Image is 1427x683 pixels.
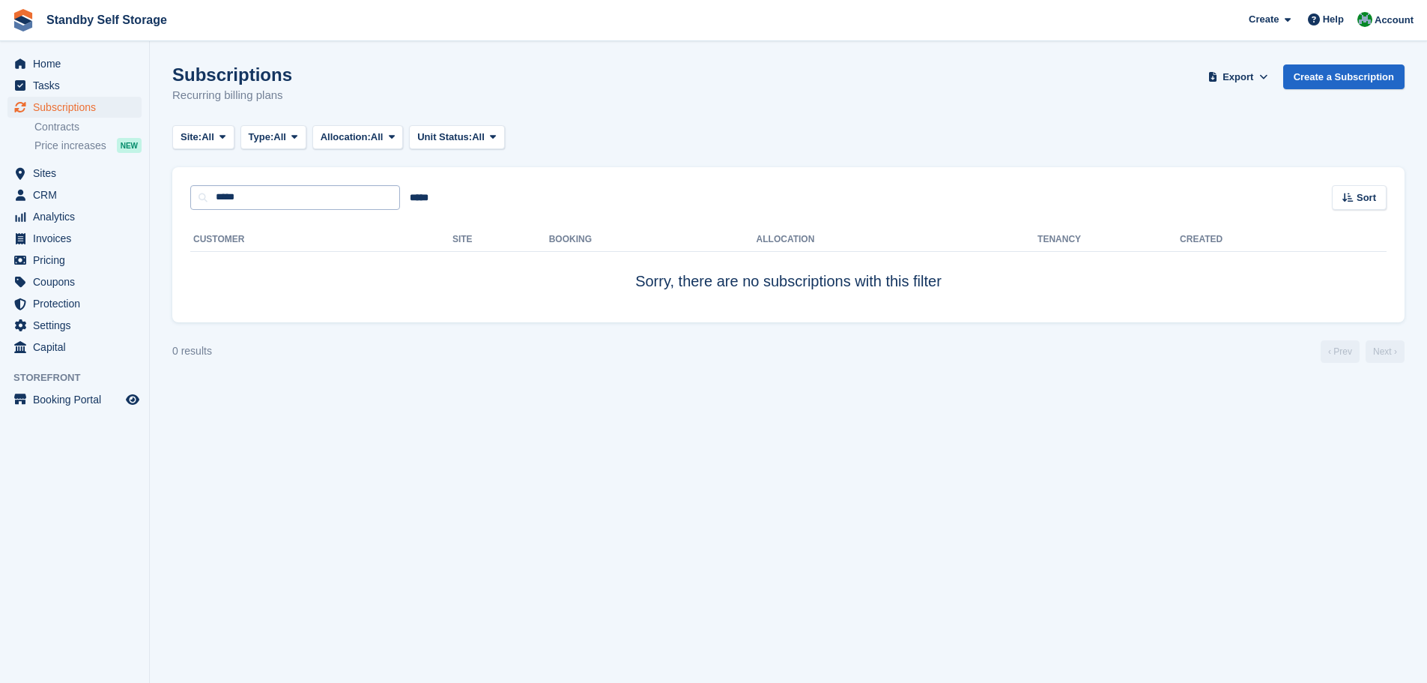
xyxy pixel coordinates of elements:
span: Analytics [33,206,123,227]
button: Site: All [172,125,234,150]
button: Allocation: All [312,125,404,150]
a: menu [7,184,142,205]
span: Sorry, there are no subscriptions with this filter [635,273,942,289]
h1: Subscriptions [172,64,292,85]
th: Site [452,228,549,252]
a: menu [7,337,142,358]
th: Created [1180,228,1387,252]
a: Standby Self Storage [40,7,173,32]
th: Booking [549,228,757,252]
span: Price increases [34,139,106,153]
p: Recurring billing plans [172,87,292,104]
a: Contracts [34,120,142,134]
a: menu [7,271,142,292]
a: menu [7,228,142,249]
a: Next [1366,340,1405,363]
span: Booking Portal [33,389,123,410]
a: Preview store [124,391,142,409]
span: Site: [181,130,202,145]
a: menu [7,163,142,184]
th: Allocation [757,228,1038,252]
span: Coupons [33,271,123,292]
span: Protection [33,293,123,314]
span: Storefront [13,370,149,385]
th: Customer [190,228,452,252]
a: menu [7,389,142,410]
a: menu [7,53,142,74]
button: Unit Status: All [409,125,504,150]
span: All [472,130,485,145]
span: Home [33,53,123,74]
a: menu [7,293,142,314]
span: Sites [33,163,123,184]
a: Previous [1321,340,1360,363]
span: Capital [33,337,123,358]
div: 0 results [172,343,212,359]
span: Create [1249,12,1279,27]
span: Sort [1357,190,1376,205]
a: menu [7,206,142,227]
a: menu [7,315,142,336]
span: Type: [249,130,274,145]
div: NEW [117,138,142,153]
span: All [371,130,384,145]
span: Settings [33,315,123,336]
a: menu [7,97,142,118]
a: Price increases NEW [34,137,142,154]
img: stora-icon-8386f47178a22dfd0bd8f6a31ec36ba5ce8667c1dd55bd0f319d3a0aa187defe.svg [12,9,34,31]
span: Help [1323,12,1344,27]
span: Tasks [33,75,123,96]
span: CRM [33,184,123,205]
span: Unit Status: [417,130,472,145]
button: Export [1205,64,1271,89]
nav: Page [1318,340,1408,363]
a: menu [7,250,142,271]
span: Account [1375,13,1414,28]
span: Pricing [33,250,123,271]
span: Export [1223,70,1253,85]
button: Type: All [240,125,306,150]
th: Tenancy [1037,228,1090,252]
span: Invoices [33,228,123,249]
img: Megan Cotton [1357,12,1372,27]
a: menu [7,75,142,96]
span: Allocation: [321,130,371,145]
a: Create a Subscription [1283,64,1405,89]
span: Subscriptions [33,97,123,118]
span: All [202,130,214,145]
span: All [273,130,286,145]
